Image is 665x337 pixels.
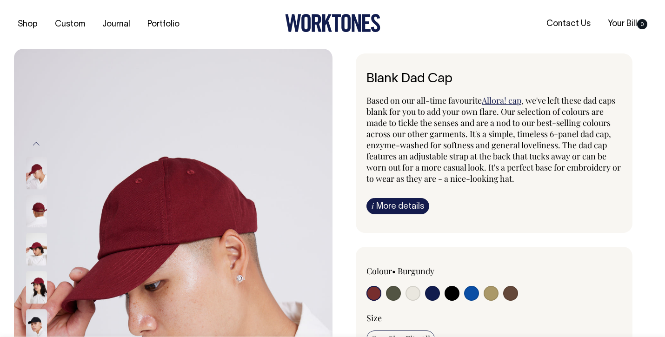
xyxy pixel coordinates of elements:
a: Contact Us [543,16,594,32]
span: Based on our all-time favourite [366,95,482,106]
img: burgundy [26,195,47,228]
a: Your Bill0 [604,16,651,32]
a: Portfolio [144,17,183,32]
div: Size [366,312,622,324]
img: burgundy [26,157,47,190]
span: 0 [637,19,647,29]
span: i [372,201,374,211]
a: iMore details [366,198,429,214]
img: burgundy [26,233,47,266]
span: • [392,265,396,277]
a: Shop [14,17,41,32]
a: Custom [51,17,89,32]
button: Previous [29,133,43,154]
h6: Blank Dad Cap [366,72,622,86]
a: Allora! cap [482,95,521,106]
span: , we've left these dad caps blank for you to add your own flare. Our selection of colours are mad... [366,95,621,184]
img: burgundy [26,271,47,304]
label: Burgundy [398,265,434,277]
a: Journal [99,17,134,32]
div: Colour [366,265,469,277]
